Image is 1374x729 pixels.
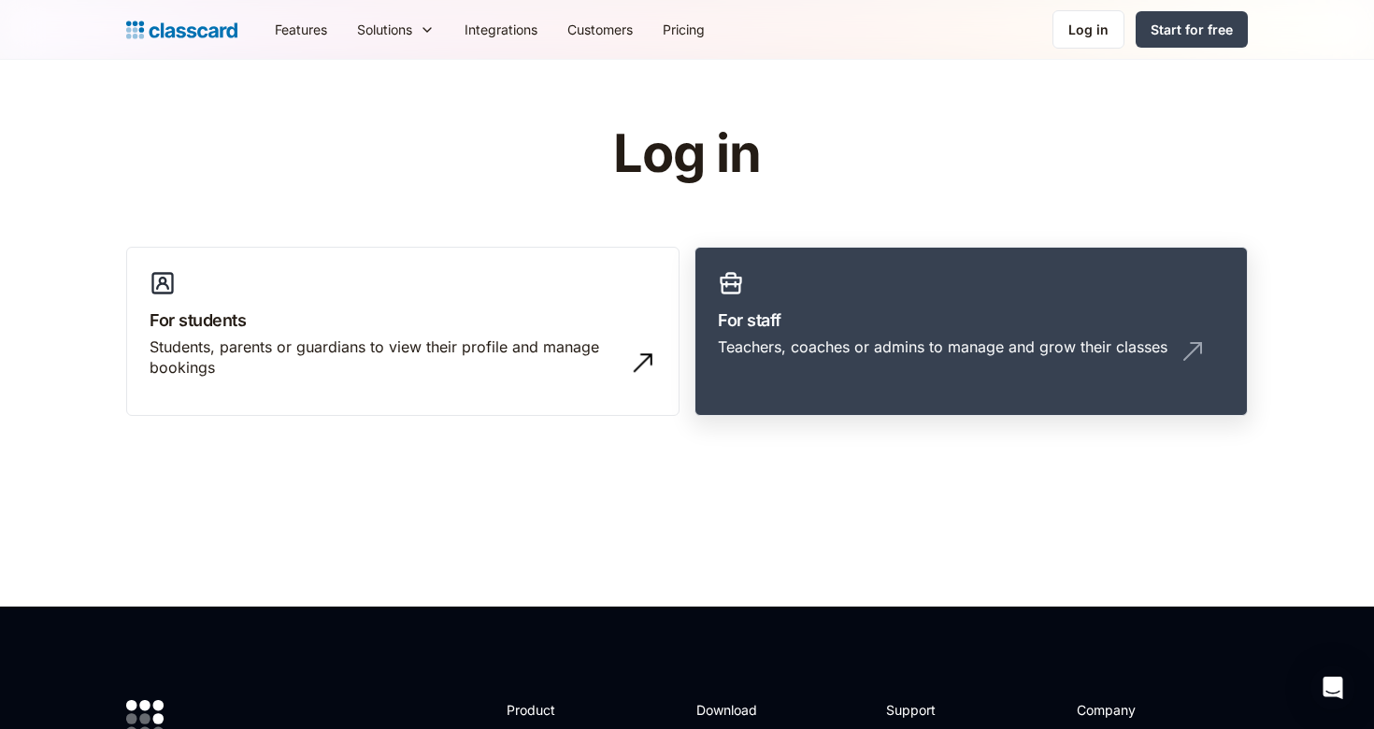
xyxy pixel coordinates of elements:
h1: Log in [391,125,984,183]
a: For studentsStudents, parents or guardians to view their profile and manage bookings [126,247,680,417]
a: Features [260,8,342,50]
div: Log in [1068,20,1109,39]
div: Solutions [357,20,412,39]
a: Start for free [1136,11,1248,48]
a: Pricing [648,8,720,50]
div: Start for free [1151,20,1233,39]
a: Log in [1052,10,1124,49]
div: Teachers, coaches or admins to manage and grow their classes [718,336,1167,357]
h2: Product [507,700,607,720]
div: Solutions [342,8,450,50]
a: home [126,17,237,43]
h2: Download [696,700,773,720]
a: Integrations [450,8,552,50]
h3: For staff [718,307,1224,333]
a: For staffTeachers, coaches or admins to manage and grow their classes [694,247,1248,417]
h2: Support [886,700,962,720]
h2: Company [1077,700,1201,720]
div: Open Intercom Messenger [1310,665,1355,710]
div: Students, parents or guardians to view their profile and manage bookings [150,336,619,379]
h3: For students [150,307,656,333]
a: Customers [552,8,648,50]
